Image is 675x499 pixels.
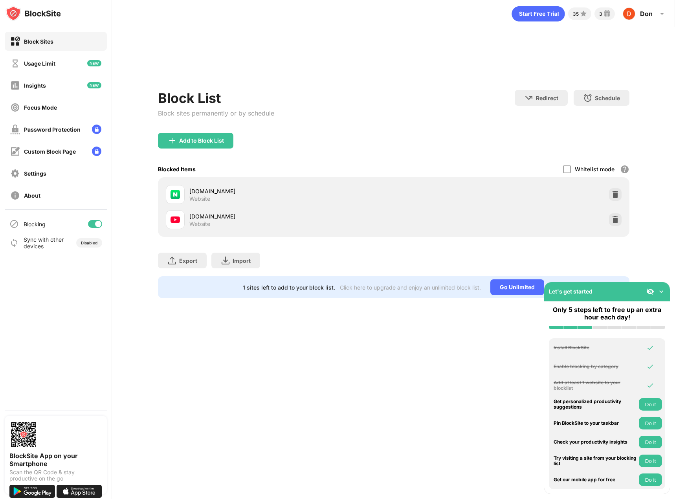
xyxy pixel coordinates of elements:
[10,103,20,112] img: focus-off.svg
[554,380,637,391] div: Add at least 1 website to your blocklist
[9,219,19,229] img: blocking-icon.svg
[158,109,274,117] div: Block sites permanently or by schedule
[24,82,46,89] div: Insights
[243,284,335,291] div: 1 sites left to add to your block list.
[599,11,602,17] div: 3
[24,126,81,133] div: Password Protection
[554,439,637,445] div: Check your productivity insights
[10,125,20,134] img: password-protection-off.svg
[646,344,654,352] img: omni-check.svg
[575,166,614,172] div: Whitelist mode
[57,485,102,498] img: download-on-the-app-store.svg
[646,363,654,371] img: omni-check.svg
[595,95,620,101] div: Schedule
[9,485,55,498] img: get-it-on-google-play.svg
[490,279,544,295] div: Go Unlimited
[189,187,394,195] div: [DOMAIN_NAME]
[10,169,20,178] img: settings-off.svg
[189,195,210,202] div: Website
[87,82,101,88] img: new-icon.svg
[602,9,612,18] img: reward-small.svg
[171,190,180,199] img: favicons
[579,9,588,18] img: points-small.svg
[24,38,53,45] div: Block Sites
[639,473,662,486] button: Do it
[549,288,592,295] div: Let's get started
[24,170,46,177] div: Settings
[179,138,224,144] div: Add to Block List
[639,436,662,448] button: Do it
[640,10,653,18] div: Don
[158,49,629,81] iframe: Banner
[554,477,637,482] div: Get our mobile app for free
[158,166,196,172] div: Blocked Items
[646,288,654,295] img: eye-not-visible.svg
[10,191,20,200] img: about-off.svg
[179,257,197,264] div: Export
[554,399,637,410] div: Get personalized productivity suggestions
[573,11,579,17] div: 35
[92,147,101,156] img: lock-menu.svg
[24,221,46,227] div: Blocking
[657,288,665,295] img: omni-setup-toggle.svg
[549,306,665,321] div: Only 5 steps left to free up an extra hour each day!
[171,215,180,224] img: favicons
[6,6,61,21] img: logo-blocksite.svg
[158,90,274,106] div: Block List
[340,284,481,291] div: Click here to upgrade and enjoy an unlimited block list.
[9,452,102,468] div: BlockSite App on your Smartphone
[512,6,565,22] div: animation
[554,364,637,369] div: Enable blocking by category
[24,192,40,199] div: About
[554,420,637,426] div: Pin BlockSite to your taskbar
[623,7,635,20] img: ACg8ocK_EPs-Y_6PGo7x224hHBIWNIIsZmQ6S6Fjm1IAagyeSJ0WOA=s96-c
[554,345,637,350] div: Install BlockSite
[92,125,101,134] img: lock-menu.svg
[87,60,101,66] img: new-icon.svg
[554,455,637,467] div: Try visiting a site from your blocking list
[9,469,102,482] div: Scan the QR Code & stay productive on the go
[10,147,20,156] img: customize-block-page-off.svg
[639,398,662,411] button: Do it
[639,417,662,429] button: Do it
[9,238,19,248] img: sync-icon.svg
[10,81,20,90] img: insights-off.svg
[233,257,251,264] div: Import
[646,382,654,389] img: omni-check.svg
[24,148,76,155] div: Custom Block Page
[639,455,662,467] button: Do it
[189,220,210,227] div: Website
[9,420,38,449] img: options-page-qr-code.png
[81,240,97,245] div: Disabled
[10,37,20,46] img: block-on.svg
[24,236,64,249] div: Sync with other devices
[536,95,558,101] div: Redirect
[24,104,57,111] div: Focus Mode
[24,60,55,67] div: Usage Limit
[10,59,20,68] img: time-usage-off.svg
[189,212,394,220] div: [DOMAIN_NAME]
